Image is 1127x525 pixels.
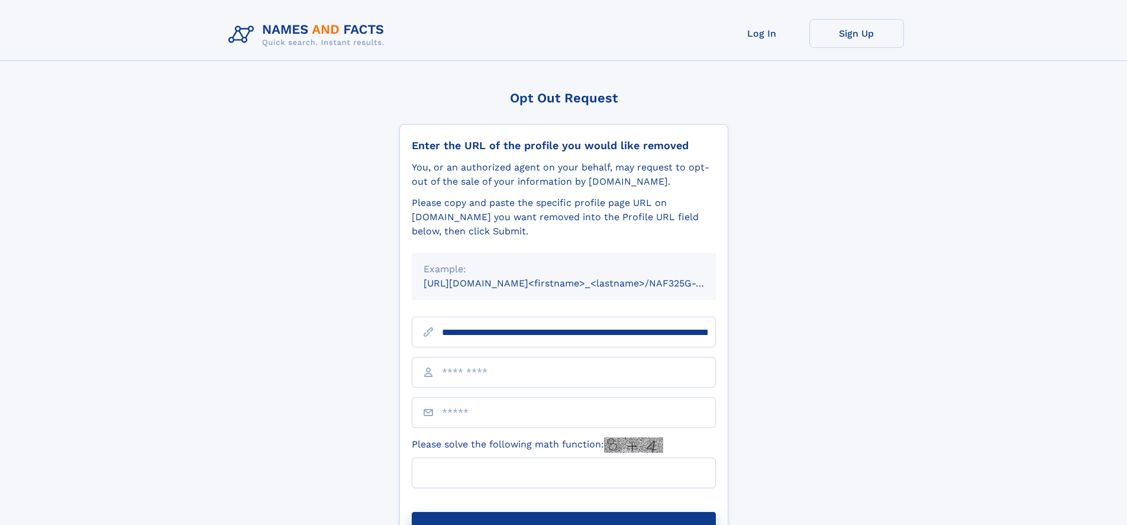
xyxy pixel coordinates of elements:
[412,437,663,453] label: Please solve the following math function:
[399,91,728,105] div: Opt Out Request
[412,139,716,152] div: Enter the URL of the profile you would like removed
[412,196,716,239] div: Please copy and paste the specific profile page URL on [DOMAIN_NAME] you want removed into the Pr...
[809,19,904,48] a: Sign Up
[424,278,738,289] small: [URL][DOMAIN_NAME]<firstname>_<lastname>/NAF325G-xxxxxxxx
[715,19,809,48] a: Log In
[424,262,704,276] div: Example:
[224,19,394,51] img: Logo Names and Facts
[412,160,716,189] div: You, or an authorized agent on your behalf, may request to opt-out of the sale of your informatio...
